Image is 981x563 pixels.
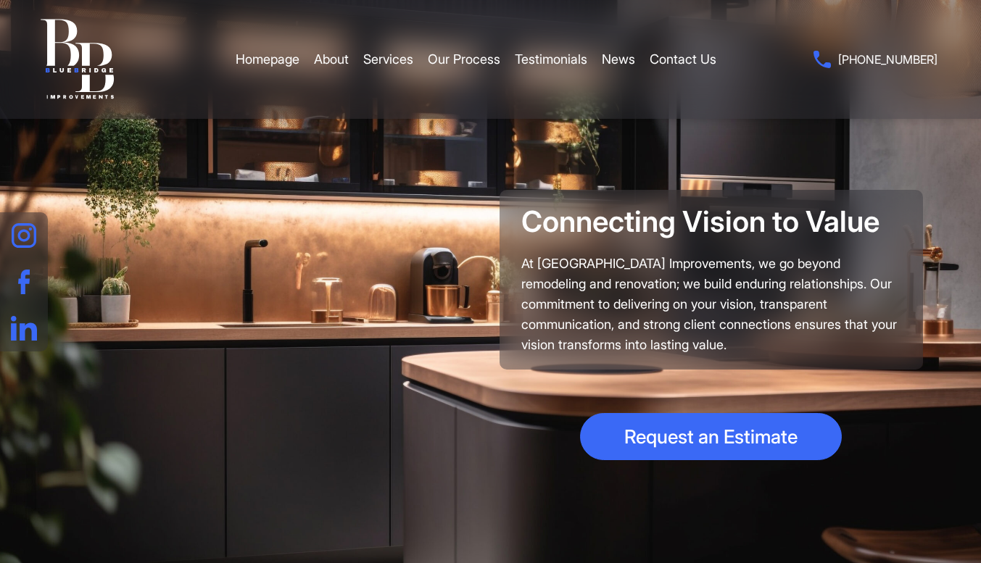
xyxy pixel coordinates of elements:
[521,204,902,239] h1: Connecting Vision to Value
[236,38,299,81] a: Homepage
[814,49,937,70] a: [PHONE_NUMBER]
[521,254,902,355] div: At [GEOGRAPHIC_DATA] Improvements, we go beyond remodeling and renovation; we build enduring rela...
[838,49,937,70] span: [PHONE_NUMBER]
[428,38,500,81] a: Our Process
[314,38,349,81] a: About
[363,38,413,81] a: Services
[580,413,842,460] a: Request an Estimate
[602,38,635,81] a: News
[515,38,587,81] a: Testimonials
[650,38,716,81] a: Contact Us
